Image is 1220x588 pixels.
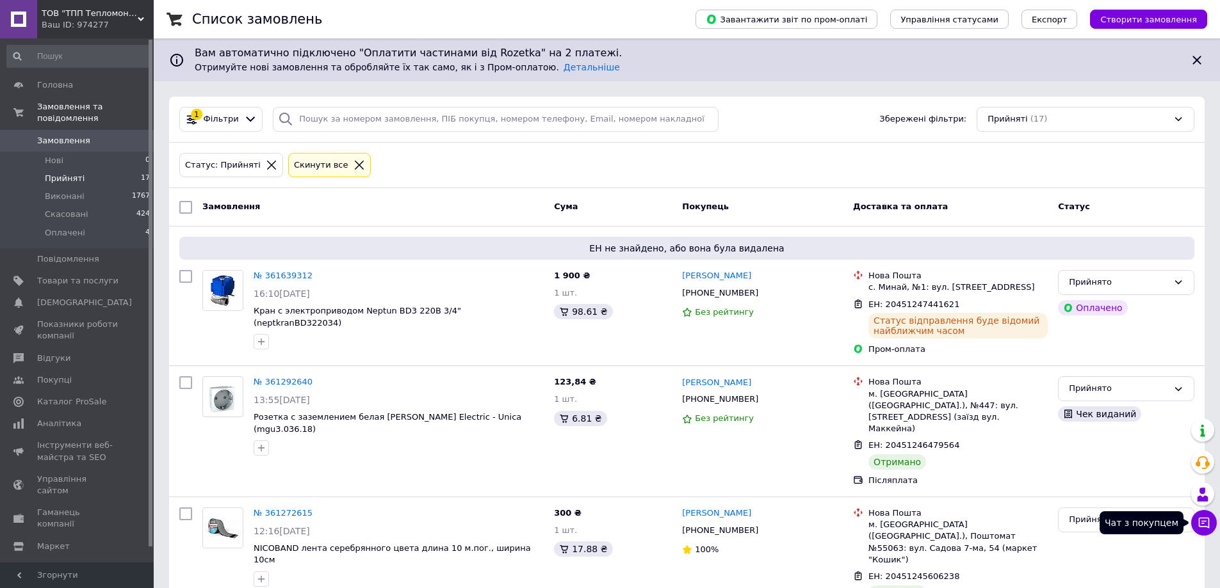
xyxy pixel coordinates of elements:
div: Ваш ID: 974277 [42,19,154,31]
span: Фільтри [204,113,239,125]
span: Показники роботи компанії [37,319,118,342]
span: Прийняті [988,113,1027,125]
span: Управління сайтом [37,473,118,497]
span: Скасовані [45,209,88,220]
span: Замовлення [37,135,90,147]
span: Покупці [37,374,72,386]
span: 0 [145,155,150,166]
span: Повідомлення [37,253,99,265]
div: Пром-оплата [868,344,1048,355]
span: Доставка та оплата [853,202,948,211]
button: Створити замовлення [1090,10,1207,29]
span: 424 [136,209,150,220]
span: Cума [554,202,578,211]
a: Розетка с заземлением белая [PERSON_NAME] Electric - Unica (mgu3.036.18) [254,412,521,434]
input: Пошук за номером замовлення, ПІБ покупця, номером телефону, Email, номером накладної [273,107,719,132]
div: Прийнято [1069,276,1168,289]
a: NICOBAND лента серебрянного цвета длина 10 м.пог., ширина 10см [254,543,531,565]
span: 4 [145,227,150,239]
span: 1 шт. [554,288,577,298]
span: Прийняті [45,173,85,184]
span: Завантажити звіт по пром-оплаті [706,13,867,25]
a: [PERSON_NAME] [682,377,751,389]
span: Маркет [37,541,70,552]
div: [PHONE_NUMBER] [679,391,761,408]
span: 1 шт. [554,525,577,535]
input: Пошук [6,45,151,68]
span: Замовлення та повідомлення [37,101,154,124]
span: Управління статусами [900,15,998,24]
button: Експорт [1021,10,1078,29]
img: Фото товару [203,271,243,310]
div: 98.61 ₴ [554,304,612,319]
a: Фото товару [202,507,243,548]
div: Cкинути все [291,159,351,172]
span: 100% [695,544,719,554]
span: Створити замовлення [1100,15,1197,24]
button: Чат з покупцем [1191,510,1217,536]
span: ЕН: 20451246479564 [868,440,959,450]
span: 1 900 ₴ [554,271,590,280]
span: Головна [37,79,73,91]
span: Без рейтингу [695,413,754,423]
span: 12:16[DATE] [254,526,310,536]
h1: Список замовлень [192,12,322,27]
img: Фото товару [203,515,243,541]
span: 123,84 ₴ [554,377,596,386]
span: Отримуйте нові замовлення та обробляйте їх так само, як і з Пром-оплатою. [195,62,620,72]
button: Завантажити звіт по пром-оплаті [695,10,877,29]
a: Детальніше [564,62,620,72]
a: [PERSON_NAME] [682,270,751,282]
span: Замовлення [202,202,260,211]
span: 1767 [132,191,150,202]
button: Управління статусами [890,10,1009,29]
div: [PHONE_NUMBER] [679,285,761,301]
span: [DEMOGRAPHIC_DATA] [37,297,132,308]
span: Інструменти веб-майстра та SEO [37,440,118,463]
div: м. [GEOGRAPHIC_DATA] ([GEOGRAPHIC_DATA].), №447: вул. [STREET_ADDRESS] (заїзд вул. Маккейна) [868,388,1048,435]
div: 1 [191,109,202,120]
span: 1 шт. [554,394,577,404]
a: № 361639312 [254,271,313,280]
div: с. Минай, №1: вул. [STREET_ADDRESS] [868,282,1048,293]
span: 16:10[DATE] [254,289,310,299]
div: Оплачено [1058,300,1127,315]
div: Отримано [868,454,926,470]
div: [PHONE_NUMBER] [679,522,761,539]
div: 6.81 ₴ [554,411,606,426]
a: № 361292640 [254,377,313,386]
span: ТОВ "ТПП Тепломонтаж" [42,8,138,19]
span: (17) [1030,114,1048,123]
a: Створити замовлення [1077,14,1207,24]
div: Статус: Прийняті [183,159,263,172]
span: Товари та послуги [37,275,118,287]
span: 17 [141,173,150,184]
span: Експорт [1032,15,1068,24]
span: Відгуки [37,353,70,364]
span: Каталог ProSale [37,396,106,408]
span: Аналітика [37,418,81,429]
div: Нова Пошта [868,270,1048,282]
div: Прийнято [1069,382,1168,395]
a: Фото товару [202,270,243,311]
div: Прийнято [1069,513,1168,527]
span: ЕН: 20451247441621 [868,299,959,309]
span: ЕН: 20451245606238 [868,571,959,581]
a: № 361272615 [254,508,313,518]
span: Статус [1058,202,1090,211]
div: Нова Пошта [868,376,1048,388]
img: Фото товару [203,379,243,415]
div: Нова Пошта [868,507,1048,519]
span: Збережені фільтри: [879,113,966,125]
div: м. [GEOGRAPHIC_DATA] ([GEOGRAPHIC_DATA].), Поштомат №55063: вул. Садова 7-ма, 54 (маркет "Кошик") [868,519,1048,566]
div: Чек виданий [1058,406,1141,422]
span: Гаманець компанії [37,507,118,530]
span: Покупець [682,202,729,211]
a: [PERSON_NAME] [682,507,751,520]
div: Післяплата [868,475,1048,486]
div: Чат з покупцем [1100,511,1183,534]
a: Кран с электроприводом Neptun BD3 220B 3/4" (neptkranBD322034) [254,306,461,328]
